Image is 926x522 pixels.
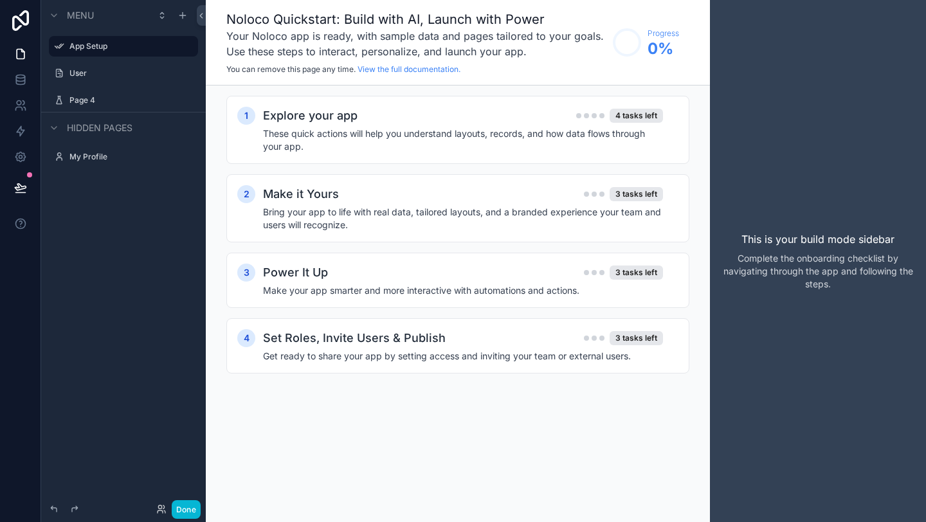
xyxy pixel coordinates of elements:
span: Menu [67,9,94,22]
h3: Your Noloco app is ready, with sample data and pages tailored to your goals. Use these steps to i... [226,28,606,59]
span: You can remove this page any time. [226,64,356,74]
p: This is your build mode sidebar [741,231,894,247]
span: Hidden pages [67,122,132,134]
span: 0 % [648,39,679,59]
label: User [69,68,195,78]
label: My Profile [69,152,195,162]
label: App Setup [69,41,190,51]
button: Done [172,500,201,519]
h1: Noloco Quickstart: Build with AI, Launch with Power [226,10,606,28]
p: Complete the onboarding checklist by navigating through the app and following the steps. [720,252,916,291]
label: Page 4 [69,95,195,105]
span: Progress [648,28,679,39]
a: View the full documentation. [358,64,460,74]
